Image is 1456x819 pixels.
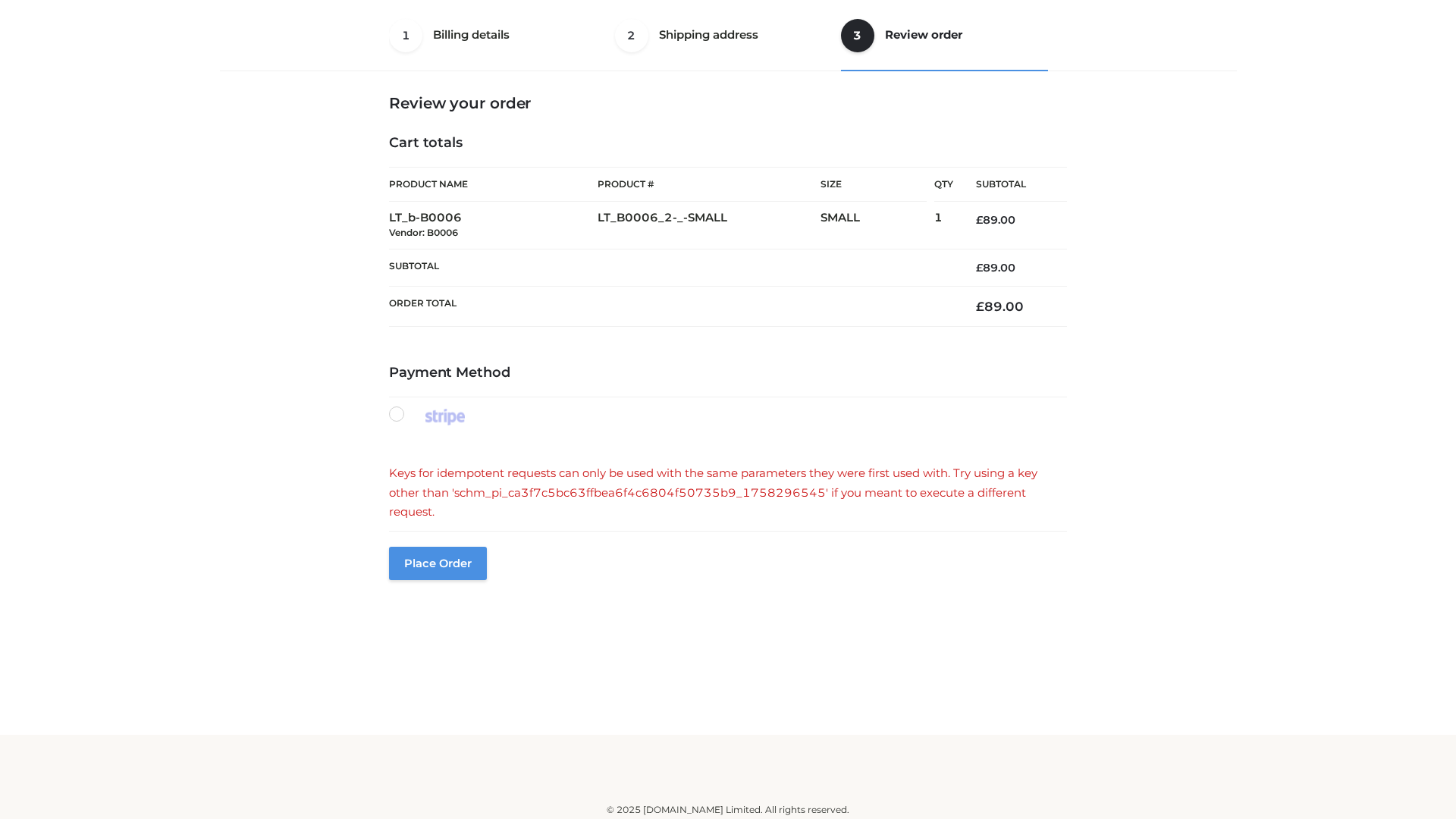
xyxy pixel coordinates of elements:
[389,249,953,286] th: Subtotal
[934,202,953,249] td: 1
[389,135,1067,152] h4: Cart totals
[821,168,927,202] th: Size
[389,463,1067,522] div: Keys for idempotent requests can only be used with the same parameters they were first used with....
[976,261,1015,275] bdi: 89.00
[976,299,984,314] span: £
[389,547,487,580] button: Place order
[953,168,1067,202] th: Subtotal
[821,202,934,249] td: SMALL
[934,167,953,202] th: Qty
[598,202,821,249] td: LT_B0006_2-_-SMALL
[389,202,598,249] td: LT_b-B0006
[389,167,598,202] th: Product Name
[598,167,821,202] th: Product #
[225,802,1231,817] div: © 2025 [DOMAIN_NAME] Limited. All rights reserved.
[976,213,1015,227] bdi: 89.00
[389,94,1067,112] h3: Review your order
[976,261,983,275] span: £
[389,287,953,327] th: Order Total
[389,365,1067,381] h4: Payment Method
[976,213,983,227] span: £
[389,227,458,238] small: Vendor: B0006
[976,299,1024,314] bdi: 89.00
